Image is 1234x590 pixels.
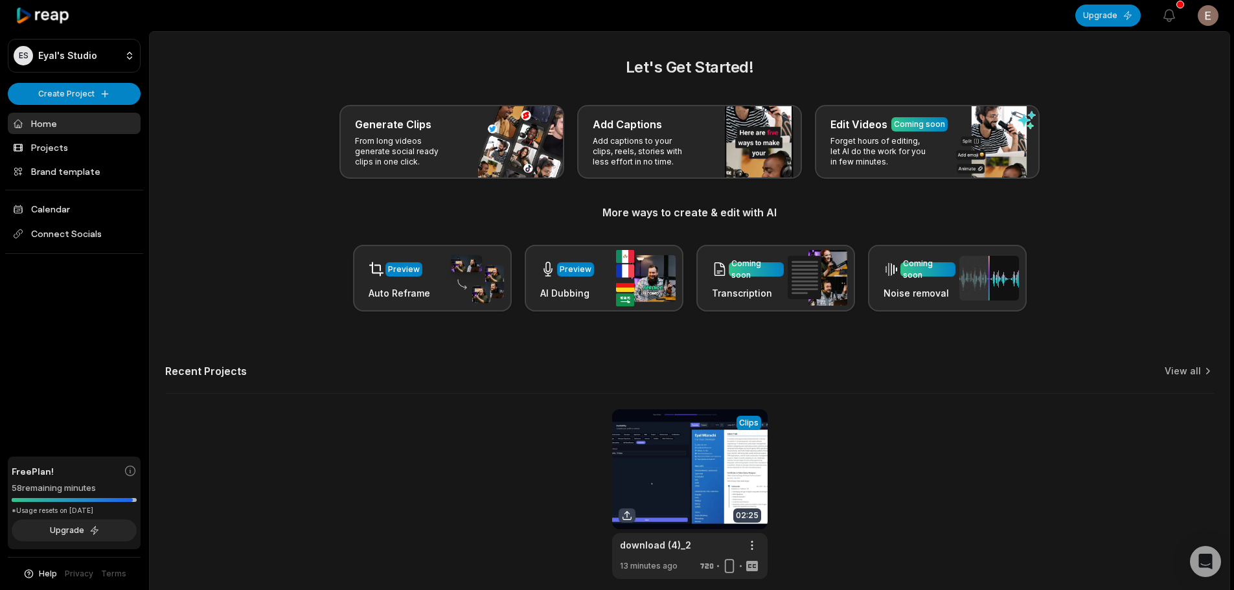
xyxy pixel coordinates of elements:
h3: Add Captions [593,117,662,132]
h3: AI Dubbing [540,286,594,300]
span: Connect Socials [8,222,141,245]
img: auto_reframe.png [444,253,504,304]
h3: Noise removal [884,286,955,300]
button: Help [23,568,57,580]
a: Home [8,113,141,134]
h3: More ways to create & edit with AI [165,205,1214,220]
a: download (4)_2 [620,538,691,552]
img: ai_dubbing.png [616,250,676,306]
p: From long videos generate social ready clips in one click. [355,136,455,167]
a: Projects [8,137,141,158]
h3: Auto Reframe [369,286,430,300]
a: View all [1165,365,1201,378]
div: ES [14,46,33,65]
button: Upgrade [1075,5,1141,27]
img: transcription.png [788,250,847,306]
h3: Edit Videos [830,117,887,132]
div: Coming soon [894,119,945,130]
p: Forget hours of editing, let AI do the work for you in few minutes. [830,136,931,167]
button: Upgrade [12,519,137,541]
p: Eyal's Studio [38,50,97,62]
div: Preview [388,264,420,275]
h2: Let's Get Started! [165,56,1214,79]
div: Coming soon [903,258,953,281]
a: Brand template [8,161,141,182]
img: noise_removal.png [959,256,1019,301]
span: Help [39,568,57,580]
div: Preview [560,264,591,275]
div: 58 remaining minutes [12,482,137,495]
div: *Usage resets on [DATE] [12,506,137,516]
div: Open Intercom Messenger [1190,546,1221,577]
h3: Generate Clips [355,117,431,132]
a: Calendar [8,198,141,220]
a: Privacy [65,568,93,580]
a: Terms [101,568,126,580]
h2: Recent Projects [165,365,247,378]
button: Create Project [8,83,141,105]
p: Add captions to your clips, reels, stories with less effort in no time. [593,136,693,167]
h3: Transcription [712,286,784,300]
div: Coming soon [731,258,781,281]
span: Free Plan! [12,464,54,478]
